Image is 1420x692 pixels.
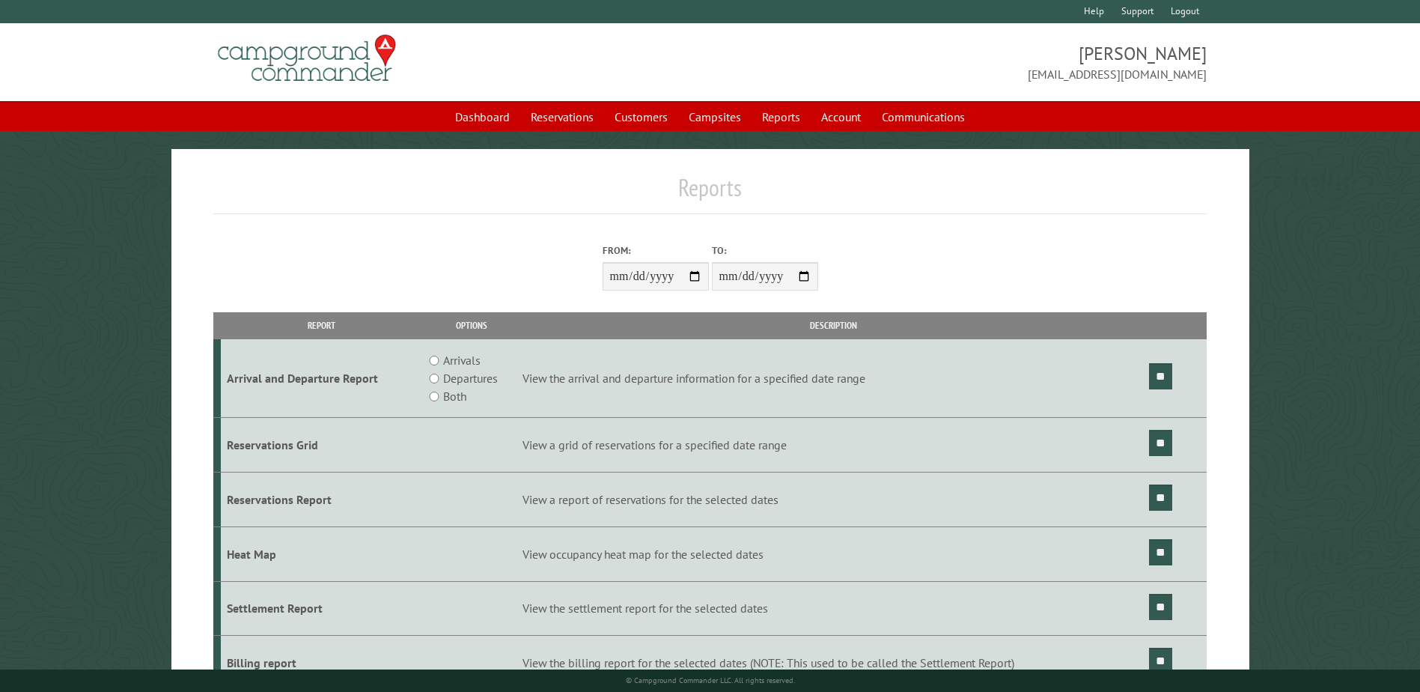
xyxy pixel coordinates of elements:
label: Arrivals [443,351,481,369]
td: View occupancy heat map for the selected dates [520,526,1147,581]
td: View the settlement report for the selected dates [520,581,1147,636]
td: Settlement Report [221,581,422,636]
a: Communications [873,103,974,131]
td: View a report of reservations for the selected dates [520,472,1147,526]
td: View the billing report for the selected dates (NOTE: This used to be called the Settlement Report) [520,636,1147,691]
td: View a grid of reservations for a specified date range [520,418,1147,473]
th: Options [422,312,519,339]
a: Dashboard [446,103,519,131]
td: View the arrival and departure information for a specified date range [520,339,1147,418]
span: [PERSON_NAME] [EMAIL_ADDRESS][DOMAIN_NAME] [710,41,1207,83]
small: © Campground Commander LLC. All rights reserved. [626,676,795,685]
a: Account [812,103,870,131]
a: Reports [753,103,809,131]
a: Customers [606,103,677,131]
a: Campsites [680,103,750,131]
td: Arrival and Departure Report [221,339,422,418]
label: Both [443,387,466,405]
a: Reservations [522,103,603,131]
td: Heat Map [221,526,422,581]
td: Billing report [221,636,422,691]
label: To: [712,243,818,258]
th: Report [221,312,422,339]
label: From: [603,243,709,258]
th: Description [520,312,1147,339]
td: Reservations Report [221,472,422,526]
label: Departures [443,369,498,387]
img: Campground Commander [213,29,400,88]
h1: Reports [213,173,1206,214]
td: Reservations Grid [221,418,422,473]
